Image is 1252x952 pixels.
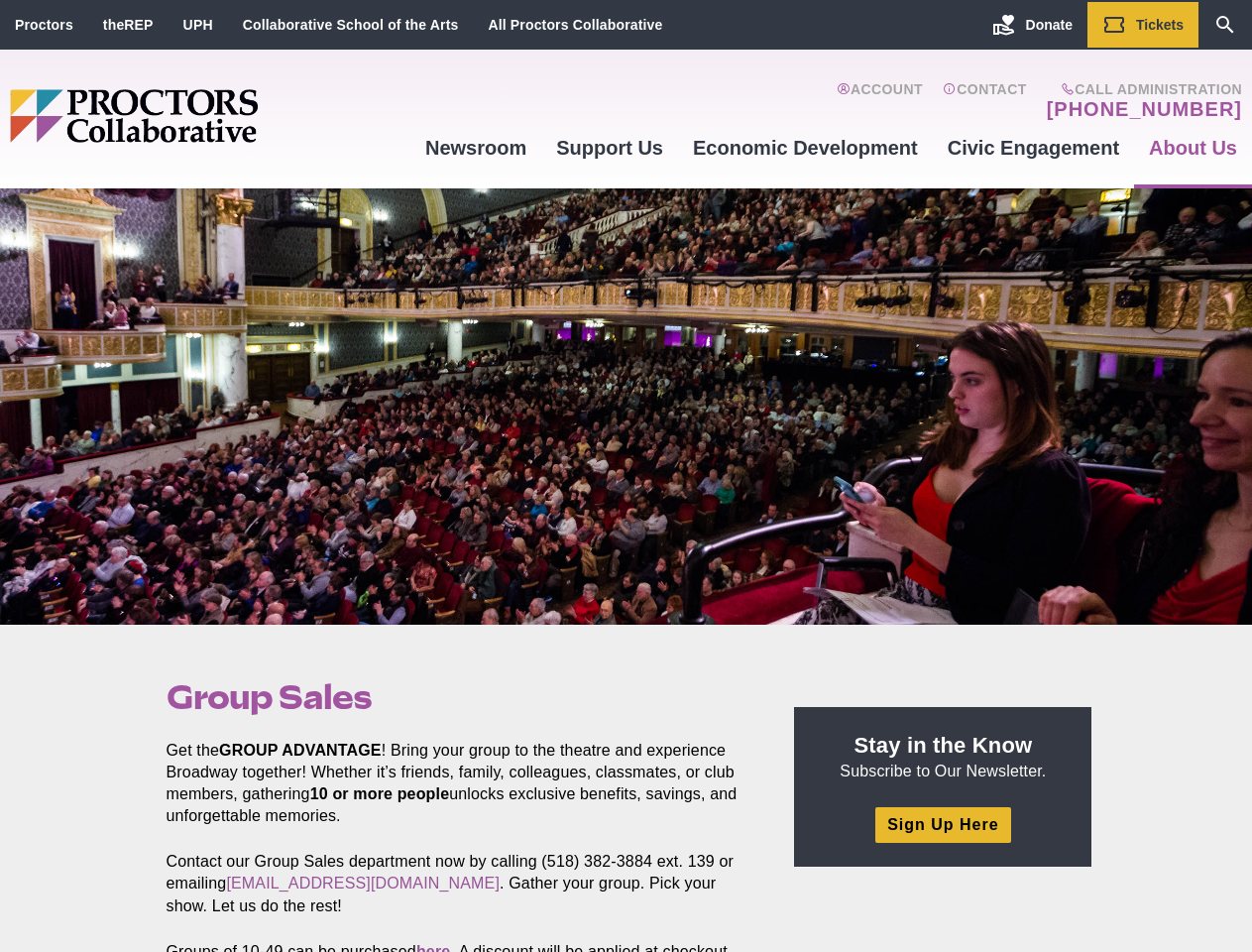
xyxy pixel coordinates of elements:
[103,17,154,33] a: theREP
[226,875,500,892] a: [EMAIL_ADDRESS][DOMAIN_NAME]
[310,785,450,802] strong: 10 or more people
[1047,97,1242,121] a: [PHONE_NUMBER]
[243,17,459,33] a: Collaborative School of the Arts
[1041,81,1242,97] span: Call Administration
[943,81,1027,121] a: Contact
[854,733,1033,758] strong: Stay in the Know
[977,2,1087,48] a: Donate
[183,17,213,33] a: UPH
[15,17,73,33] a: Proctors
[410,121,541,175] a: Newsroom
[1198,2,1252,48] a: Search
[541,121,678,175] a: Support Us
[1136,17,1184,33] span: Tickets
[219,742,382,759] strong: GROUP ADVANTAGE
[875,807,1010,842] a: Sign Up Here
[1026,17,1073,33] span: Donate
[10,89,410,143] img: Proctors logo
[818,731,1068,782] p: Subscribe to Our Newsletter.
[678,121,933,175] a: Economic Development
[1134,121,1252,175] a: About Us
[167,678,749,716] h1: Group Sales
[1087,2,1198,48] a: Tickets
[167,740,749,827] p: Get the ! Bring your group to the theatre and experience Broadway together! Whether it’s friends,...
[488,17,662,33] a: All Proctors Collaborative
[837,81,923,121] a: Account
[933,121,1134,175] a: Civic Engagement
[167,851,749,916] p: Contact our Group Sales department now by calling (518) 382-3884 ext. 139 or emailing . Gather yo...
